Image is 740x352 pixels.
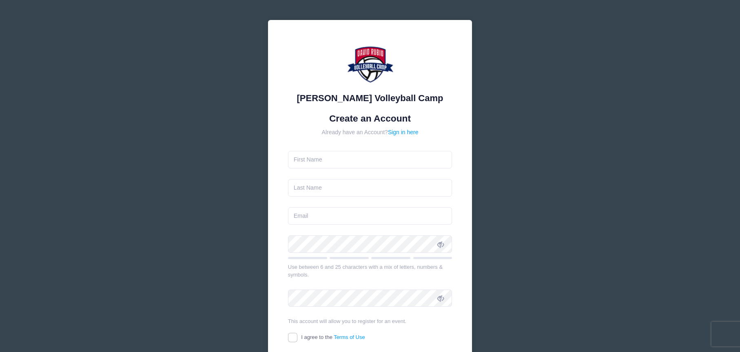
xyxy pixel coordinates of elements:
div: [PERSON_NAME] Volleyball Camp [288,91,452,105]
input: Last Name [288,179,452,197]
input: First Name [288,151,452,168]
input: Email [288,207,452,225]
span: I agree to the [301,334,365,340]
img: David Rubio Volleyball Camp [346,40,394,89]
div: Use between 6 and 25 characters with a mix of letters, numbers & symbols. [288,263,452,279]
a: Terms of Use [334,334,365,340]
h1: Create an Account [288,113,452,124]
a: Sign in here [388,129,419,135]
div: Already have an Account? [288,128,452,137]
input: I agree to theTerms of Use [288,333,297,342]
div: This account will allow you to register for an event. [288,317,452,325]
